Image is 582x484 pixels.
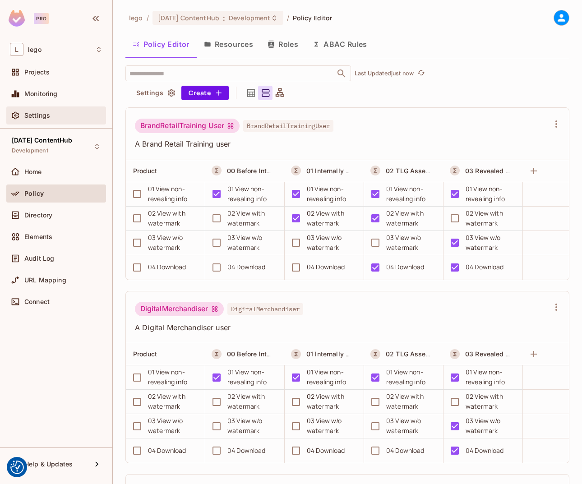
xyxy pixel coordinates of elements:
span: 01 Internally Published [306,166,376,175]
div: 04 Download [386,446,425,456]
span: the active workspace [129,14,143,22]
div: BrandRetailTraining User [135,119,240,133]
button: A Resource Set is a dynamically conditioned resource, defined by real-time criteria. [450,166,460,175]
div: 03 View w/o watermark [148,233,198,253]
button: Resources [197,33,260,55]
div: 03 View w/o watermark [307,233,356,253]
span: Projects [24,69,50,76]
div: 04 Download [307,446,345,456]
div: 03 View w/o watermark [466,416,515,436]
button: A Resource Set is a dynamically conditioned resource, defined by real-time criteria. [291,349,301,359]
span: Help & Updates [24,461,73,468]
button: A Resource Set is a dynamically conditioned resource, defined by real-time criteria. [370,166,380,175]
button: Settings [133,86,178,100]
span: 02 TLG Asset Access [386,166,453,175]
span: 02 TLG Asset Access [386,350,453,358]
button: Create [181,86,229,100]
div: 04 Download [148,446,186,456]
div: 03 View w/o watermark [386,233,436,253]
span: 03 Revealed or Launched [465,166,543,175]
button: A Resource Set is a dynamically conditioned resource, defined by real-time criteria. [291,166,301,175]
span: refresh [417,69,425,78]
span: Policy [24,190,44,197]
span: Workspace: lego [28,46,42,53]
span: DigitalMerchandiser [227,303,303,315]
div: 04 Download [227,446,266,456]
div: 03 View w/o watermark [227,416,277,436]
div: 02 View with watermark [148,392,198,411]
span: L [10,43,23,56]
button: A Resource Set is a dynamically conditioned resource, defined by real-time criteria. [212,166,222,175]
span: BrandRetailTrainingUser [243,120,333,132]
div: 02 View with watermark [227,392,277,411]
span: Elements [24,233,52,240]
button: refresh [416,68,426,79]
span: Directory [24,212,52,219]
div: 01 View non-revealing info [307,184,356,204]
span: Development [229,14,270,22]
div: 02 View with watermark [307,392,356,411]
div: 02 View with watermark [386,208,436,228]
div: 04 Download [386,262,425,272]
div: 02 View with watermark [307,208,356,228]
span: Development [12,147,48,154]
span: Home [24,168,42,175]
li: / [147,14,149,22]
div: Pro [34,13,49,24]
span: A Brand Retail Training user [135,139,549,149]
div: 03 View w/o watermark [307,416,356,436]
span: Click to refresh data [414,68,426,79]
div: 01 View non-revealing info [466,367,515,387]
div: 02 View with watermark [466,392,515,411]
div: 02 View with watermark [386,392,436,411]
span: 03 Revealed or Launched [465,350,543,358]
span: Product [133,167,157,175]
div: 01 View non-revealing info [466,184,515,204]
span: Connect [24,298,50,305]
img: Revisit consent button [10,461,24,474]
div: 04 Download [466,446,504,456]
div: 04 Download [466,262,504,272]
span: 00 Before Internal Publish [227,350,307,358]
div: 04 Download [307,262,345,272]
span: URL Mapping [24,277,66,284]
div: 01 View non-revealing info [386,367,436,387]
div: 03 View w/o watermark [227,233,277,253]
div: 01 View non-revealing info [227,367,277,387]
div: 03 View w/o watermark [148,416,198,436]
img: SReyMgAAAABJRU5ErkJggg== [9,10,25,27]
span: Product [133,350,157,358]
div: 01 View non-revealing info [386,184,436,204]
div: 01 View non-revealing info [227,184,277,204]
p: Last Updated just now [355,70,414,77]
button: Roles [260,33,305,55]
div: 02 View with watermark [466,208,515,228]
div: DigitalMerchandiser [135,302,224,316]
span: [DATE] ContentHub [12,137,73,144]
span: Audit Log [24,255,54,262]
button: Policy Editor [125,33,197,55]
div: 01 View non-revealing info [148,184,198,204]
span: 01 Internally Published [306,350,376,358]
button: Consent Preferences [10,461,24,474]
button: A Resource Set is a dynamically conditioned resource, defined by real-time criteria. [212,349,222,359]
span: [DATE] ContentHub [158,14,219,22]
div: 01 View non-revealing info [148,367,198,387]
div: 04 Download [148,262,186,272]
div: 03 View w/o watermark [386,416,436,436]
button: A Resource Set is a dynamically conditioned resource, defined by real-time criteria. [370,349,380,359]
div: 02 View with watermark [227,208,277,228]
span: 00 Before Internal Publish [227,166,307,175]
button: Open [335,67,348,80]
span: Monitoring [24,90,58,97]
div: 04 Download [227,262,266,272]
span: A Digital Merchandiser user [135,323,549,332]
span: Settings [24,112,50,119]
div: 01 View non-revealing info [307,367,356,387]
span: : [222,14,226,22]
div: 03 View w/o watermark [466,233,515,253]
li: / [287,14,289,22]
div: 02 View with watermark [148,208,198,228]
button: ABAC Rules [305,33,374,55]
button: A Resource Set is a dynamically conditioned resource, defined by real-time criteria. [450,349,460,359]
